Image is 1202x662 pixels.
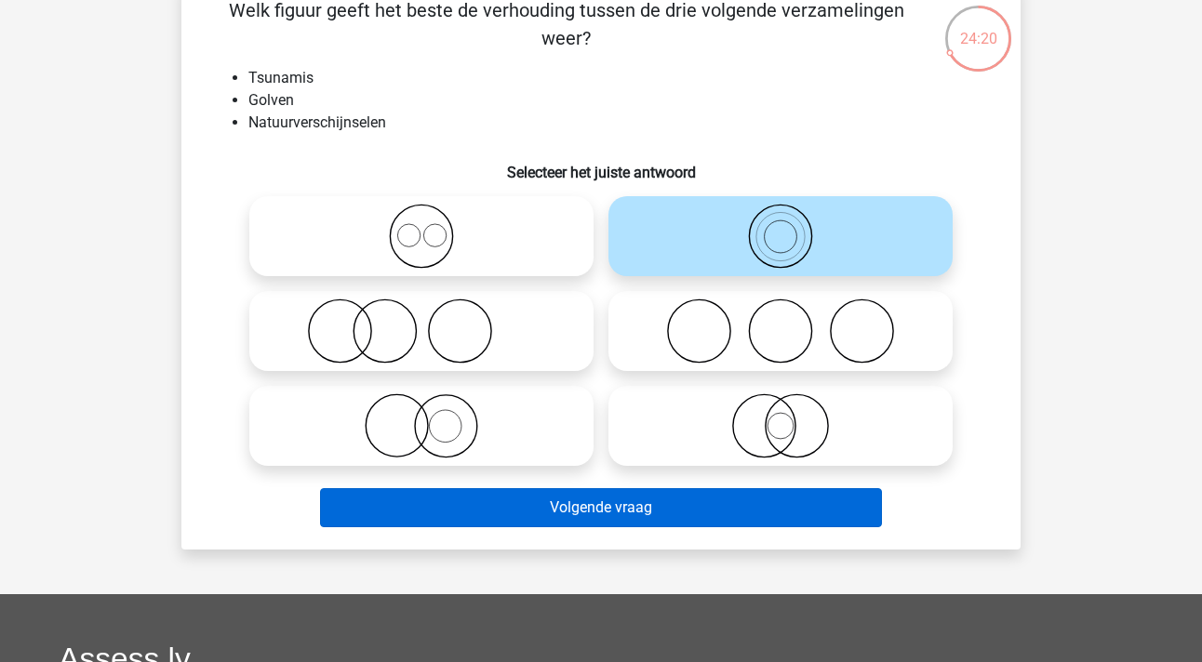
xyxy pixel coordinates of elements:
div: 24:20 [943,4,1013,50]
li: Natuurverschijnselen [248,112,991,134]
button: Volgende vraag [320,488,883,527]
li: Golven [248,89,991,112]
li: Tsunamis [248,67,991,89]
h6: Selecteer het juiste antwoord [211,149,991,181]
